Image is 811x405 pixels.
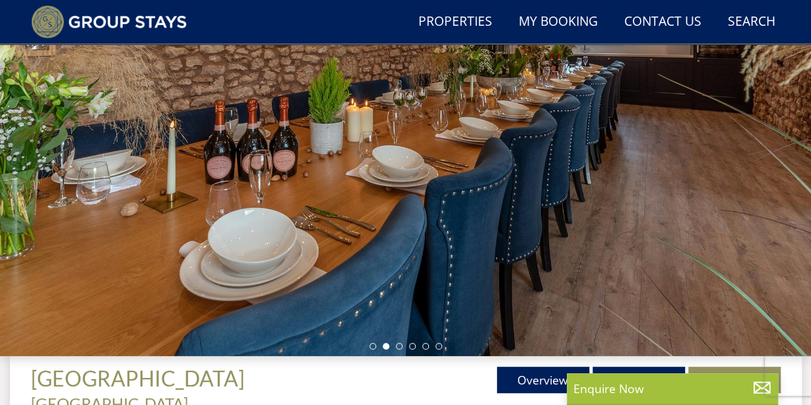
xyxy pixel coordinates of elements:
[31,365,245,391] span: [GEOGRAPHIC_DATA]
[31,5,187,38] img: Group Stays
[723,7,781,37] a: Search
[593,367,685,393] a: Gallery
[513,7,603,37] a: My Booking
[31,365,249,391] a: [GEOGRAPHIC_DATA]
[619,7,707,37] a: Contact Us
[688,367,781,393] a: Availability
[413,7,498,37] a: Properties
[497,367,589,393] a: Overview
[573,380,771,397] p: Enquire Now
